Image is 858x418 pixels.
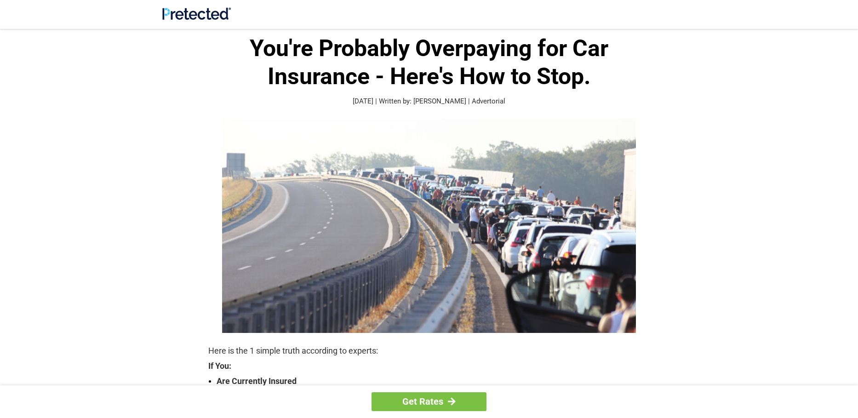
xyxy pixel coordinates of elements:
p: [DATE] | Written by: [PERSON_NAME] | Advertorial [208,96,650,107]
a: Get Rates [372,392,486,411]
strong: If You: [208,362,650,370]
strong: Are Currently Insured [217,375,650,388]
p: Here is the 1 simple truth according to experts: [208,344,650,357]
h1: You're Probably Overpaying for Car Insurance - Here's How to Stop. [208,34,650,91]
img: Site Logo [162,7,231,20]
a: Site Logo [162,13,231,22]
